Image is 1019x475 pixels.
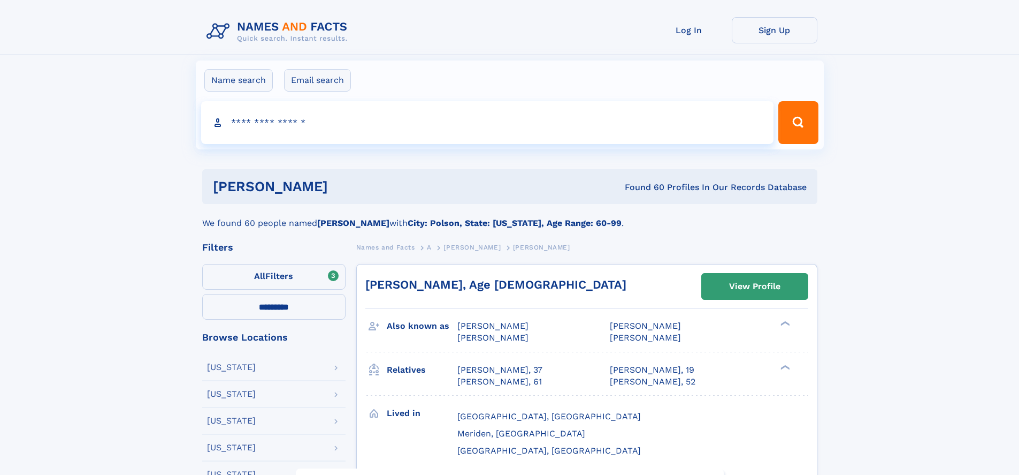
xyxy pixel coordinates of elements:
[202,204,817,230] div: We found 60 people named with .
[457,428,585,439] span: Meriden, [GEOGRAPHIC_DATA]
[254,271,265,281] span: All
[476,182,807,193] div: Found 60 Profiles In Our Records Database
[610,364,694,376] a: [PERSON_NAME], 19
[317,218,389,228] b: [PERSON_NAME]
[356,240,415,254] a: Names and Facts
[387,404,457,423] h3: Lived in
[778,101,818,144] button: Search Button
[513,244,570,251] span: [PERSON_NAME]
[213,180,477,193] h1: [PERSON_NAME]
[202,264,346,290] label: Filters
[202,333,346,342] div: Browse Locations
[207,363,256,372] div: [US_STATE]
[427,244,432,251] span: A
[778,320,791,327] div: ❯
[443,240,501,254] a: [PERSON_NAME]
[387,317,457,335] h3: Also known as
[284,69,351,92] label: Email search
[387,361,457,379] h3: Relatives
[443,244,501,251] span: [PERSON_NAME]
[732,17,817,43] a: Sign Up
[202,243,346,252] div: Filters
[702,274,808,299] a: View Profile
[457,364,542,376] a: [PERSON_NAME], 37
[457,321,528,331] span: [PERSON_NAME]
[457,446,641,456] span: [GEOGRAPHIC_DATA], [GEOGRAPHIC_DATA]
[610,333,681,343] span: [PERSON_NAME]
[610,376,695,388] a: [PERSON_NAME], 52
[427,240,432,254] a: A
[207,443,256,452] div: [US_STATE]
[202,17,356,46] img: Logo Names and Facts
[408,218,622,228] b: City: Polson, State: [US_STATE], Age Range: 60-99
[207,390,256,398] div: [US_STATE]
[610,321,681,331] span: [PERSON_NAME]
[646,17,732,43] a: Log In
[201,101,774,144] input: search input
[457,376,542,388] a: [PERSON_NAME], 61
[207,417,256,425] div: [US_STATE]
[729,274,780,299] div: View Profile
[365,278,626,291] a: [PERSON_NAME], Age [DEMOGRAPHIC_DATA]
[457,333,528,343] span: [PERSON_NAME]
[204,69,273,92] label: Name search
[457,411,641,421] span: [GEOGRAPHIC_DATA], [GEOGRAPHIC_DATA]
[778,364,791,371] div: ❯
